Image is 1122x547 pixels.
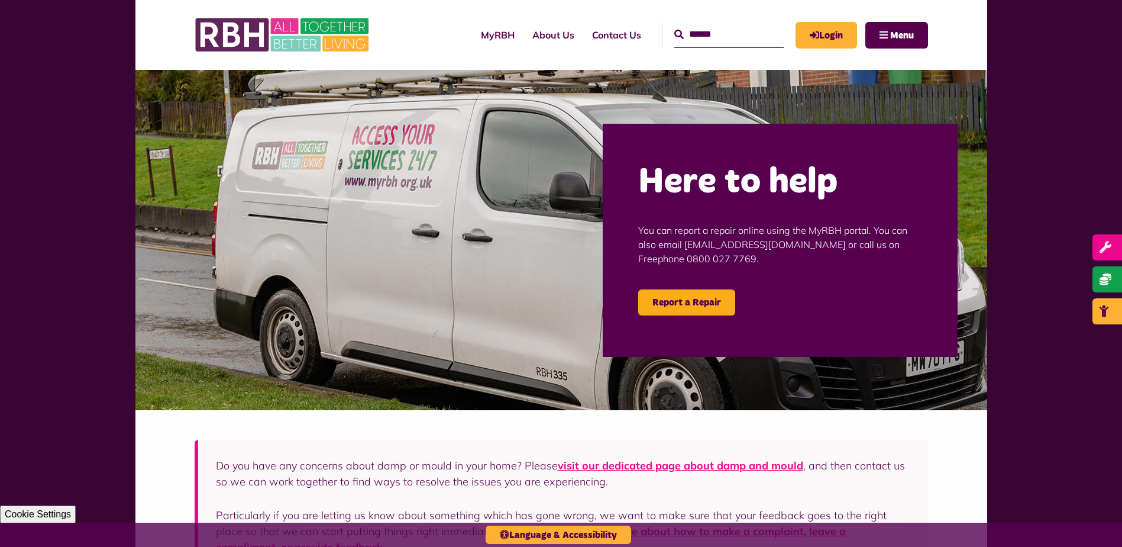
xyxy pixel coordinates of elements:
a: MyRBH [796,22,857,49]
a: About Us [523,19,583,51]
a: visit our dedicated page about damp and mould [558,459,803,472]
img: RBH [195,12,372,58]
button: Navigation [865,22,928,49]
a: MyRBH [472,19,523,51]
h2: Here to help [638,159,922,205]
p: You can report a repair online using the MyRBH portal. You can also email [EMAIL_ADDRESS][DOMAIN_... [638,205,922,284]
p: Do you have any concerns about damp or mould in your home? Please , and then contact us so we can... [216,458,910,490]
span: Menu [890,31,914,40]
a: Report a Repair [638,289,735,316]
button: Language & Accessibility [486,526,631,544]
img: Repairs 6 [135,70,987,410]
iframe: Netcall Web Assistant for live chat [1069,494,1122,547]
a: Contact Us [583,19,650,51]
